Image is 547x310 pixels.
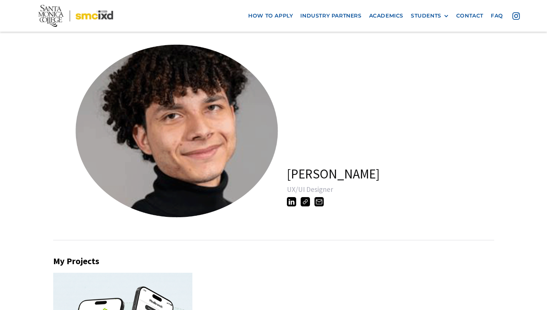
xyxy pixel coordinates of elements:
[301,197,310,206] img: https://fernandos-portfolio-766766.webflow.io/
[287,186,508,193] div: UX/UI Designer
[411,13,441,19] div: STUDENTS
[38,5,113,27] img: Santa Monica College - SMC IxD logo
[512,12,520,20] img: icon - instagram
[411,13,449,19] div: STUDENTS
[67,37,253,223] a: open lightbox
[452,9,487,23] a: contact
[487,9,507,23] a: faq
[53,256,494,267] h2: My Projects
[314,197,324,206] img: fernandojrh26@gmail.com
[287,197,296,206] img: https://www.linkedin.com/in/fernando-herrera-750453239/
[365,9,407,23] a: Academics
[287,166,380,182] h1: [PERSON_NAME]
[297,9,365,23] a: industry partners
[244,9,297,23] a: how to apply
